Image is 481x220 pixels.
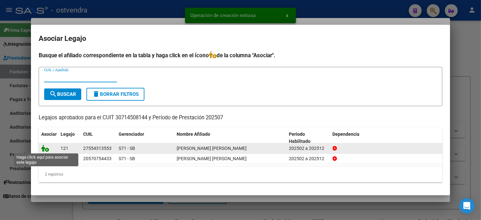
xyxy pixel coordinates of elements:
[333,132,360,137] span: Dependencia
[41,132,57,137] span: Asociar
[39,114,442,122] p: Legajos aprobados para el CUIT 30714508144 y Período de Prestación 202507
[92,90,100,98] mat-icon: delete
[330,127,443,149] datatable-header-cell: Dependencia
[83,145,112,152] div: 27554313553
[83,155,112,162] div: 20570754433
[49,91,76,97] span: Buscar
[81,127,116,149] datatable-header-cell: CUIL
[61,146,68,151] span: 121
[86,88,144,101] button: Borrar Filtros
[49,90,57,98] mat-icon: search
[289,132,311,144] span: Periodo Habilitado
[61,132,75,137] span: Legajo
[119,132,144,137] span: Gerenciador
[39,127,58,149] datatable-header-cell: Asociar
[116,127,174,149] datatable-header-cell: Gerenciador
[92,91,139,97] span: Borrar Filtros
[177,132,210,137] span: Nombre Afiliado
[174,127,287,149] datatable-header-cell: Nombre Afiliado
[177,146,247,151] span: ORELLANA ROSALES CATALINA BELEN
[58,127,81,149] datatable-header-cell: Legajo
[177,156,247,161] span: SOSA LAUTARO JEREMIAS
[119,146,135,151] span: S71 - SB
[83,132,93,137] span: CUIL
[119,156,135,161] span: S71 - SB
[39,166,442,182] div: 2 registros
[287,127,330,149] datatable-header-cell: Periodo Habilitado
[289,145,328,152] div: 202502 a 202512
[459,198,475,214] div: Open Intercom Messenger
[39,32,442,45] h2: Asociar Legajo
[44,88,81,100] button: Buscar
[61,156,66,161] span: 91
[39,51,442,60] h4: Busque el afiliado correspondiente en la tabla y haga click en el ícono de la columna "Asociar".
[289,155,328,162] div: 202502 a 202512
